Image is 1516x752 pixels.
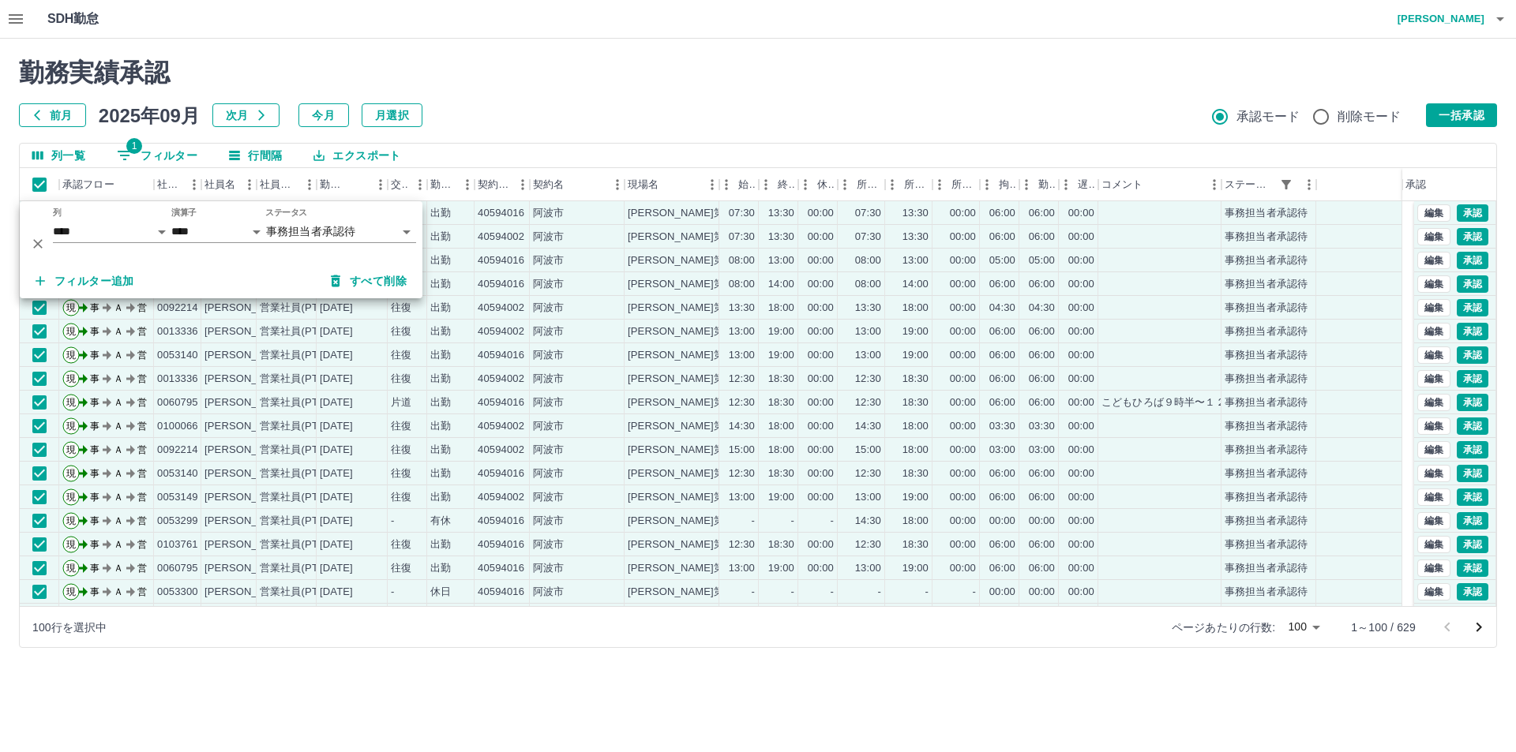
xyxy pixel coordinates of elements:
button: メニュー [1297,173,1321,196]
span: 承認モード [1236,107,1300,126]
div: 18:00 [902,301,929,316]
text: 営 [137,326,147,337]
text: 営 [137,302,147,313]
div: 08:00 [855,253,881,268]
button: 編集 [1417,512,1450,529]
div: 06:00 [989,372,1015,387]
div: 06:00 [989,230,1015,245]
button: 承認 [1457,323,1488,340]
div: 阿波市 [533,419,564,434]
div: 社員番号 [157,168,182,201]
button: 承認 [1457,488,1488,506]
button: 編集 [1417,559,1450,577]
div: 40594016 [478,348,524,363]
div: 所定休憩 [932,168,980,201]
button: メニュー [369,173,392,196]
div: 00:00 [950,348,976,363]
div: 事務担当者承認待 [1225,348,1308,363]
button: 編集 [1417,252,1450,269]
button: 承認 [1457,204,1488,222]
button: 承認 [1457,299,1488,316]
div: 18:30 [902,372,929,387]
div: 06:00 [1029,277,1055,292]
div: 勤務区分 [427,168,475,201]
div: 13:00 [855,324,881,339]
div: 阿波市 [533,395,564,410]
button: 編集 [1417,441,1450,458]
div: [PERSON_NAME]第1放課後児童クラブ [628,324,813,339]
div: 阿波市 [533,372,564,387]
div: 00:00 [950,253,976,268]
div: 事務担当者承認待 [1225,395,1308,410]
button: 承認 [1457,465,1488,482]
div: 13:30 [768,230,794,245]
div: [PERSON_NAME] [205,324,291,339]
div: 06:00 [1029,372,1055,387]
div: 出勤 [430,395,451,410]
div: 40594002 [478,419,524,434]
div: 40594002 [478,301,524,316]
text: Ａ [114,397,123,408]
span: 削除モード [1338,107,1402,126]
div: [PERSON_NAME]第1放課後児童クラブ [628,230,813,245]
button: 承認 [1457,346,1488,364]
text: 事 [90,397,99,408]
div: [PERSON_NAME]第1放課後児童クラブ [628,419,813,434]
div: 06:00 [989,206,1015,221]
div: 00:00 [950,277,976,292]
button: 編集 [1417,346,1450,364]
div: [PERSON_NAME]第2放課後児童クラブ [628,206,813,221]
button: メニュー [700,173,724,196]
div: 片道 [391,395,411,410]
button: 承認 [1457,252,1488,269]
div: コメント [1098,168,1221,201]
div: 阿波市 [533,277,564,292]
div: 00:00 [1068,324,1094,339]
button: 編集 [1417,275,1450,293]
div: 往復 [391,301,411,316]
div: 事務担当者承認待 [266,220,416,243]
button: 編集 [1417,370,1450,387]
div: 06:00 [989,348,1015,363]
div: 00:00 [950,206,976,221]
button: 承認 [1457,583,1488,600]
div: 出勤 [430,324,451,339]
button: 編集 [1417,417,1450,435]
div: 00:00 [808,395,834,410]
div: 00:00 [808,348,834,363]
div: 0013336 [157,372,198,387]
div: 0013336 [157,324,198,339]
div: ステータス [1225,168,1275,201]
button: メニュー [511,173,535,196]
button: 承認 [1457,512,1488,529]
div: 勤務 [1038,168,1056,201]
div: 社員番号 [154,168,201,201]
div: 19:00 [768,324,794,339]
div: 始業 [738,168,756,201]
div: 往復 [391,419,411,434]
div: 社員名 [205,168,235,201]
text: 現 [66,373,76,384]
div: 13:30 [729,301,755,316]
div: 終業 [759,168,798,201]
div: 事務担当者承認待 [1225,253,1308,268]
div: 出勤 [430,206,451,221]
text: Ａ [114,350,123,361]
div: 事務担当者承認待 [1225,301,1308,316]
h5: 2025年09月 [99,103,200,127]
div: 06:00 [1029,348,1055,363]
div: 営業社員(PT契約) [260,324,343,339]
text: 現 [66,326,76,337]
button: フィルター表示 [1275,174,1297,196]
button: メニュー [238,173,261,196]
div: 06:00 [1029,324,1055,339]
div: 18:00 [768,301,794,316]
div: 06:00 [989,395,1015,410]
label: 演算子 [171,207,197,219]
div: 40594016 [478,277,524,292]
div: 08:00 [729,253,755,268]
button: 次月 [212,103,280,127]
button: メニュー [456,173,479,196]
button: メニュー [408,173,432,196]
div: [PERSON_NAME]第2放課後児童クラブ [628,277,813,292]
